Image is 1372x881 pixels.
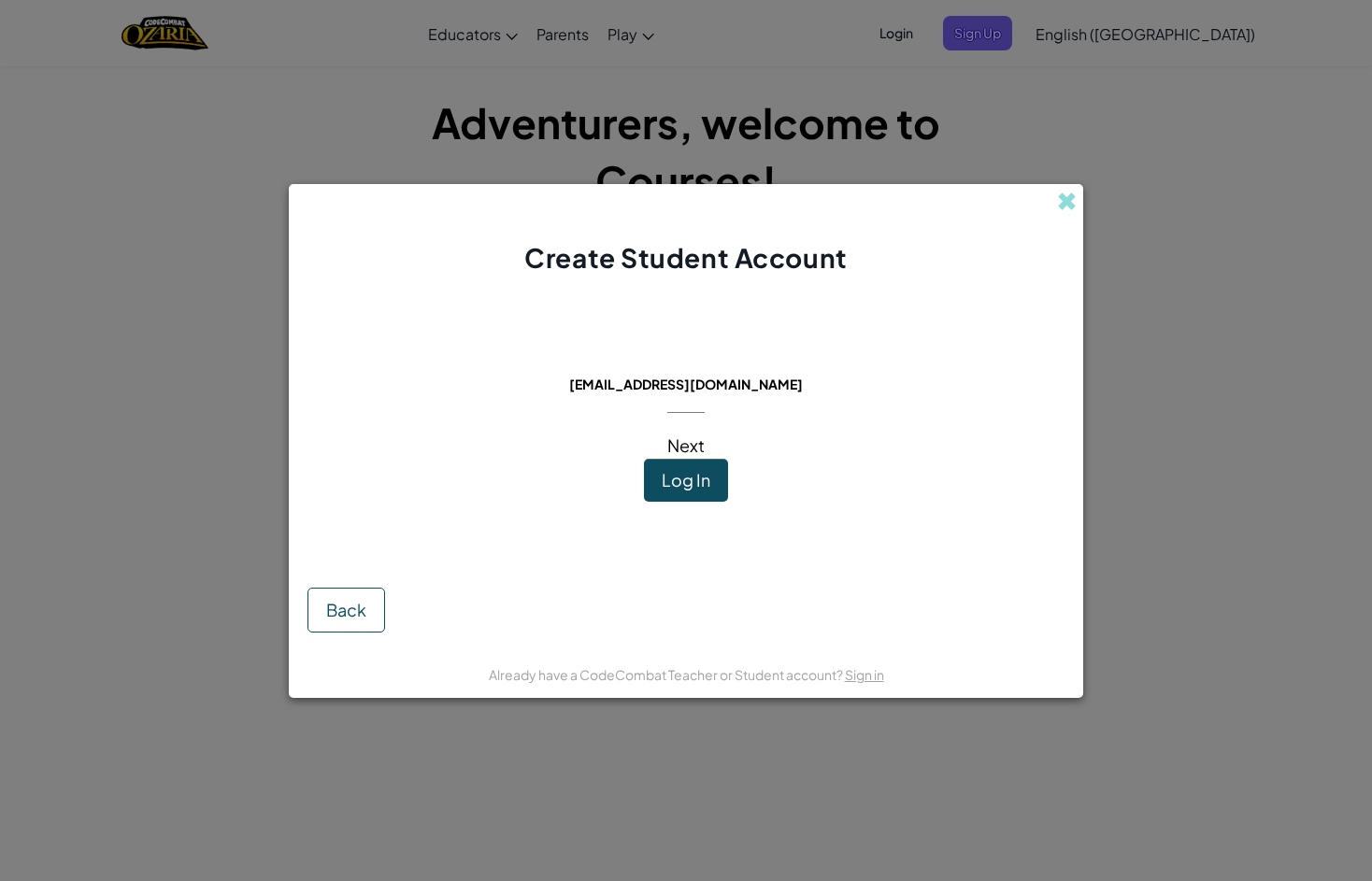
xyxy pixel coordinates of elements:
[662,469,710,490] span: Log In
[667,434,705,456] span: Next
[326,599,366,620] span: Back
[845,666,884,683] a: Sign in
[554,349,819,371] span: This email is already in use:
[307,588,385,632] button: Back
[489,666,845,683] span: Already have a CodeCombat Teacher or Student account?
[524,241,847,274] span: Create Student Account
[569,376,803,392] span: [EMAIL_ADDRESS][DOMAIN_NAME]
[644,459,728,502] button: Log In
